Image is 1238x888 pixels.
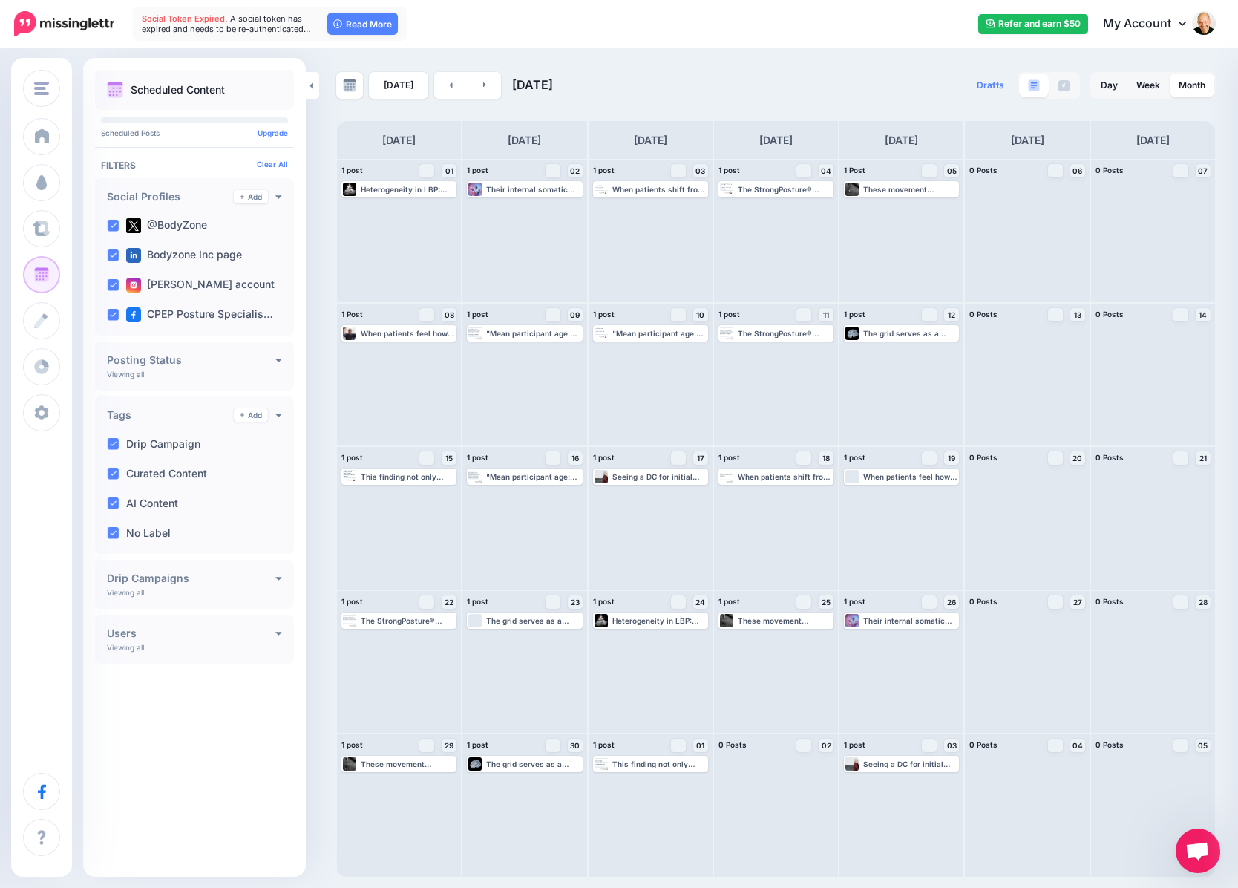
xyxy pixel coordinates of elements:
a: 30 [568,739,583,752]
span: 1 post [718,597,740,606]
a: 12 [944,308,959,321]
a: 04 [819,164,833,177]
span: 04 [821,167,831,174]
a: 15 [442,451,456,465]
h4: Posting Status [107,355,275,365]
span: 0 Posts [1095,597,1124,606]
span: 1 post [467,310,488,319]
span: 1 post [718,453,740,462]
h4: Drip Campaigns [107,573,275,584]
label: AI Content [126,498,178,509]
span: 0 Posts [969,166,998,174]
h4: [DATE] [634,131,667,149]
span: 1 post [844,453,865,462]
a: Upgrade [258,128,288,137]
div: When patients feel how these gentle, intentional movements improve their posture after a 30-secon... [863,472,957,481]
span: 0 Posts [1095,453,1124,462]
span: 24 [695,598,705,606]
h4: [DATE] [1136,131,1170,149]
div: When patients shift from viewing postural exercise as “just another treatment I have to do” to “a... [738,472,832,481]
img: facebook-square.png [126,307,141,322]
h4: Filters [101,160,288,171]
span: Drafts [977,81,1004,90]
p: Viewing all [107,370,144,379]
span: 02 [570,167,580,174]
label: Curated Content [126,469,207,479]
div: When patients feel how these gentle, intentional movements improve their posture after a 30-secon... [361,329,455,338]
span: 16 [571,454,579,462]
a: Add [234,408,268,422]
a: 01 [442,164,456,177]
span: 0 Posts [969,453,998,462]
h4: Social Profiles [107,192,234,202]
span: 1 post [467,453,488,462]
a: Day [1092,74,1127,97]
a: 21 [1196,451,1211,465]
img: paragraph-boxed.png [1028,79,1040,91]
div: The grid serves as a gravity line proxy, while the IPP represents interoceptive perception and ex... [863,329,957,338]
div: "Mean participant age: [DEMOGRAPHIC_DATA].7 years (79% [DEMOGRAPHIC_DATA]) Follow-up duration: ~6... [486,472,580,481]
a: Read More [327,13,398,35]
span: 15 [445,454,453,462]
a: 10 [693,308,708,321]
span: 1 post [341,453,363,462]
a: 20 [1070,451,1085,465]
a: 07 [1196,164,1211,177]
h4: [DATE] [885,131,918,149]
div: The StrongPosture® Protocol: Building Interoceptive Awareness for Postural Control Read more 👉 [U... [738,185,832,194]
a: 06 [1070,164,1085,177]
a: 09 [568,308,583,321]
label: Bodyzone Inc page [126,248,242,263]
span: 0 Posts [1095,740,1124,749]
span: 12 [948,311,955,319]
span: 14 [1199,311,1207,319]
a: My Account [1088,6,1216,42]
span: 09 [570,311,580,319]
img: linkedin-square.png [126,248,141,263]
span: 1 post [593,597,615,606]
div: This finding not only enhances our basic understanding of joint function but also opens new possi... [612,760,707,768]
div: Heterogeneity in LBP: The researchers noted variability, with some LBP patients (outliers) showin... [361,185,455,194]
div: The grid serves as a gravity line proxy, while the IPP represents interoceptive perception and ex... [486,760,580,768]
span: [DATE] [512,77,553,92]
span: 19 [948,454,955,462]
a: Week [1127,74,1169,97]
span: 1 post [844,310,865,319]
a: Clear All [257,160,288,169]
div: This finding not only enhances our basic understanding of joint function but also opens new possi... [361,472,455,481]
h4: [DATE] [759,131,793,149]
a: 03 [944,739,959,752]
label: No Label [126,528,171,538]
span: 0 Posts [718,740,747,749]
a: 28 [1196,595,1211,609]
a: Open chat [1176,829,1220,873]
span: A social token has expired and needs to be re-authenticated… [142,13,311,34]
img: instagram-square.png [126,278,141,293]
a: 05 [944,164,959,177]
a: 19 [944,451,959,465]
span: 03 [695,167,705,174]
span: 10 [696,311,704,319]
span: 1 post [593,310,615,319]
a: 11 [819,308,833,321]
img: twitter-square.png [126,218,141,233]
img: calendar-grey-darker.png [343,79,356,92]
span: 18 [822,454,830,462]
a: 29 [442,739,456,752]
div: Heterogeneity in LBP: The researchers noted variability, with some LBP patients (outliers) showin... [612,616,707,625]
span: 1 post [341,597,363,606]
div: These movement patterns continually strengthen, creating adaptive patterns as we use some muscles... [738,616,832,625]
span: 05 [1198,742,1208,749]
span: 03 [947,742,957,749]
a: 25 [819,595,833,609]
img: calendar.png [107,82,123,98]
span: 20 [1072,454,1082,462]
a: Refer and earn $50 [978,14,1088,34]
span: Social Token Expired. [142,13,228,24]
div: These movement patterns continually strengthen, creating adaptive patterns as we use some muscles... [361,760,455,768]
div: "Mean participant age: [DEMOGRAPHIC_DATA].7 years (79% [DEMOGRAPHIC_DATA]) Follow-up duration: ~6... [486,329,580,338]
span: 1 post [593,453,615,462]
a: 18 [819,451,833,465]
a: Drafts [968,72,1013,99]
p: Viewing all [107,643,144,652]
